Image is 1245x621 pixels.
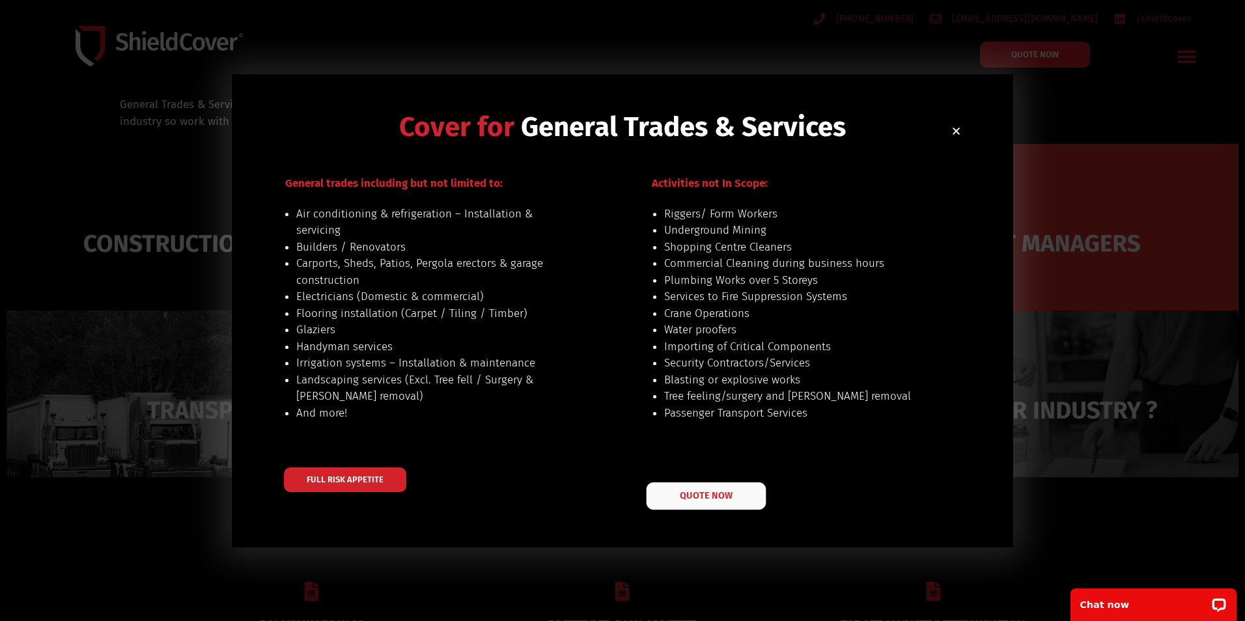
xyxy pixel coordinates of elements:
li: Carports, Sheds, Patios, Pergola erectors & garage construction [296,255,568,288]
span: QUOTE NOW [680,491,732,500]
li: Builders / Renovators [296,239,568,256]
li: Air conditioning & refrigeration – Installation & servicing [296,206,568,239]
li: Tree feeling/surgery and [PERSON_NAME] removal [664,388,936,405]
li: Flooring installation (Carpet / Tiling / Timber) [296,305,568,322]
li: Landscaping services (Excl. Tree fell / Surgery & [PERSON_NAME] removal) [296,372,568,405]
span: Activities not In Scope: [652,176,768,190]
li: Importing of Critical Components [664,338,936,355]
li: Electricians (Domestic & commercial) [296,288,568,305]
li: Commercial Cleaning during business hours [664,255,936,272]
li: Underground Mining [664,222,936,239]
span: FULL RISK APPETITE [307,475,384,484]
li: Handyman services [296,338,568,355]
li: Water proofers [664,322,936,338]
a: Close [951,126,961,136]
a: QUOTE NOW [647,482,766,510]
li: Blasting or explosive works [664,372,936,389]
li: Irrigation systems – Installation & maintenance [296,355,568,372]
li: And more! [296,405,568,422]
li: Shopping Centre Cleaners [664,239,936,256]
li: Riggers/ Form Workers [664,206,936,223]
span: General trades including but not limited to: [285,176,503,190]
li: Crane Operations [664,305,936,322]
a: FULL RISK APPETITE [284,467,406,492]
li: Services to Fire Suppression Systems [664,288,936,305]
li: Security Contractors/Services [664,355,936,372]
iframe: LiveChat chat widget [1062,580,1245,621]
span: Cover for [399,111,514,143]
li: Plumbing Works over 5 Storeys [664,272,936,289]
li: Passenger Transport Services [664,405,936,422]
li: Glaziers [296,322,568,338]
span: General Trades & Services [521,111,846,143]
